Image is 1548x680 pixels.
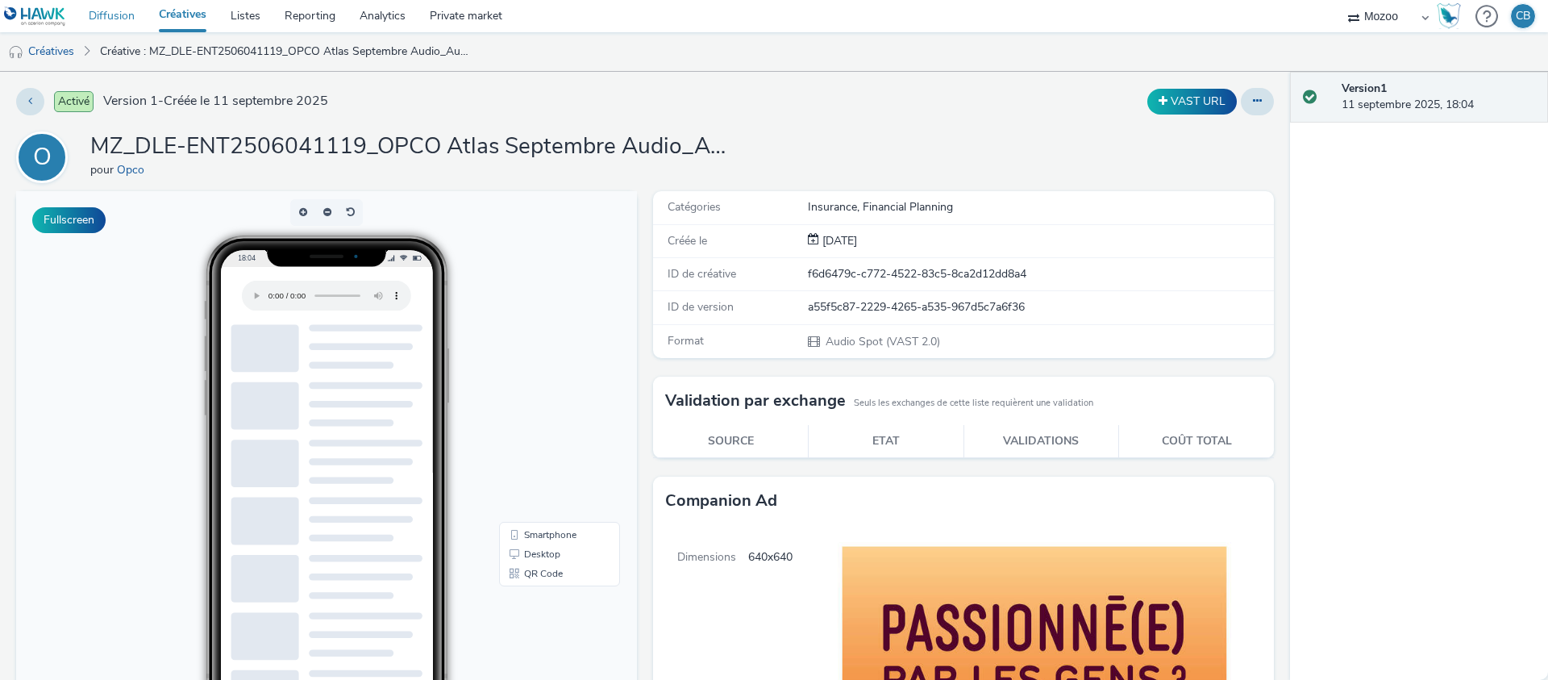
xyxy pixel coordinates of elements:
[8,44,24,60] img: audio
[103,92,328,111] span: Version 1 - Créée le 11 septembre 2025
[668,299,734,315] span: ID de version
[808,299,1272,315] div: a55f5c87-2229-4265-a535-967d5c7a6f36
[1147,89,1237,115] button: VAST URL
[1516,4,1530,28] div: CB
[33,135,52,180] div: O
[222,62,239,71] span: 18:04
[486,334,601,353] li: Smartphone
[1143,89,1241,115] div: Dupliquer la créative en un VAST URL
[508,358,544,368] span: Desktop
[809,425,964,458] th: Etat
[808,266,1272,282] div: f6d6479c-c772-4522-83c5-8ca2d12dd8a4
[854,397,1093,410] small: Seuls les exchanges de cette liste requièrent une validation
[1119,425,1275,458] th: Coût total
[486,373,601,392] li: QR Code
[4,6,66,27] img: undefined Logo
[668,199,721,215] span: Catégories
[668,333,704,348] span: Format
[1342,81,1535,114] div: 11 septembre 2025, 18:04
[1437,3,1467,29] a: Hawk Academy
[665,389,846,413] h3: Validation par exchange
[90,162,117,177] span: pour
[963,425,1119,458] th: Validations
[90,131,735,162] h1: MZ_DLE-ENT2506041119_OPCO Atlas Septembre Audio_Audio_All_All_20sec
[32,207,106,233] button: Fullscreen
[653,425,809,458] th: Source
[486,353,601,373] li: Desktop
[819,233,857,249] div: Création 11 septembre 2025, 18:04
[54,91,94,112] span: Activé
[508,339,560,348] span: Smartphone
[16,149,74,165] a: O
[665,489,777,513] h3: Companion Ad
[668,233,707,248] span: Créée le
[668,266,736,282] span: ID de créative
[824,334,940,349] span: Audio Spot (VAST 2.0)
[1342,81,1387,96] strong: Version 1
[117,162,151,177] a: Opco
[508,378,547,387] span: QR Code
[808,199,1272,215] div: Insurance, Financial Planning
[819,233,857,248] span: [DATE]
[92,32,479,71] a: Créative : MZ_DLE-ENT2506041119_OPCO Atlas Septembre Audio_Audio_All_All_20sec
[1437,3,1461,29] img: Hawk Academy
